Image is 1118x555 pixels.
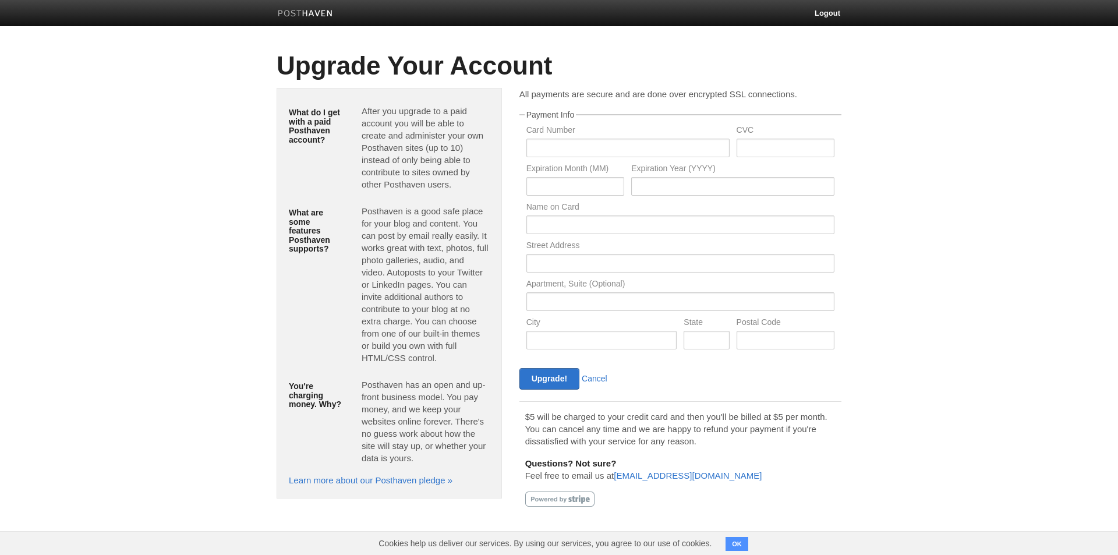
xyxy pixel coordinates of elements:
[737,126,834,137] label: CVC
[737,318,834,329] label: Postal Code
[526,280,834,291] label: Apartment, Suite (Optional)
[726,537,748,551] button: OK
[289,108,344,144] h5: What do I get with a paid Posthaven account?
[289,382,344,409] h5: You're charging money. Why?
[525,458,617,468] b: Questions? Not sure?
[519,368,579,390] input: Upgrade!
[525,457,836,482] p: Feel free to email us at
[362,105,490,190] p: After you upgrade to a paid account you will be able to create and administer your own Posthaven ...
[614,471,762,480] a: [EMAIL_ADDRESS][DOMAIN_NAME]
[289,208,344,253] h5: What are some features Posthaven supports?
[362,205,490,364] p: Posthaven is a good safe place for your blog and content. You can post by email really easily. It...
[525,411,836,447] p: $5 will be charged to your credit card and then you'll be billed at $5 per month. You can cancel ...
[367,532,723,555] span: Cookies help us deliver our services. By using our services, you agree to our use of cookies.
[582,374,607,383] a: Cancel
[278,10,333,19] img: Posthaven-bar
[526,203,834,214] label: Name on Card
[277,52,841,80] h1: Upgrade Your Account
[289,475,452,485] a: Learn more about our Posthaven pledge »
[684,318,729,329] label: State
[526,241,834,252] label: Street Address
[519,88,841,100] p: All payments are secure and are done over encrypted SSL connections.
[526,164,624,175] label: Expiration Month (MM)
[526,126,730,137] label: Card Number
[526,318,677,329] label: City
[525,111,576,119] legend: Payment Info
[362,379,490,464] p: Posthaven has an open and up-front business model. You pay money, and we keep your websites onlin...
[631,164,834,175] label: Expiration Year (YYYY)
